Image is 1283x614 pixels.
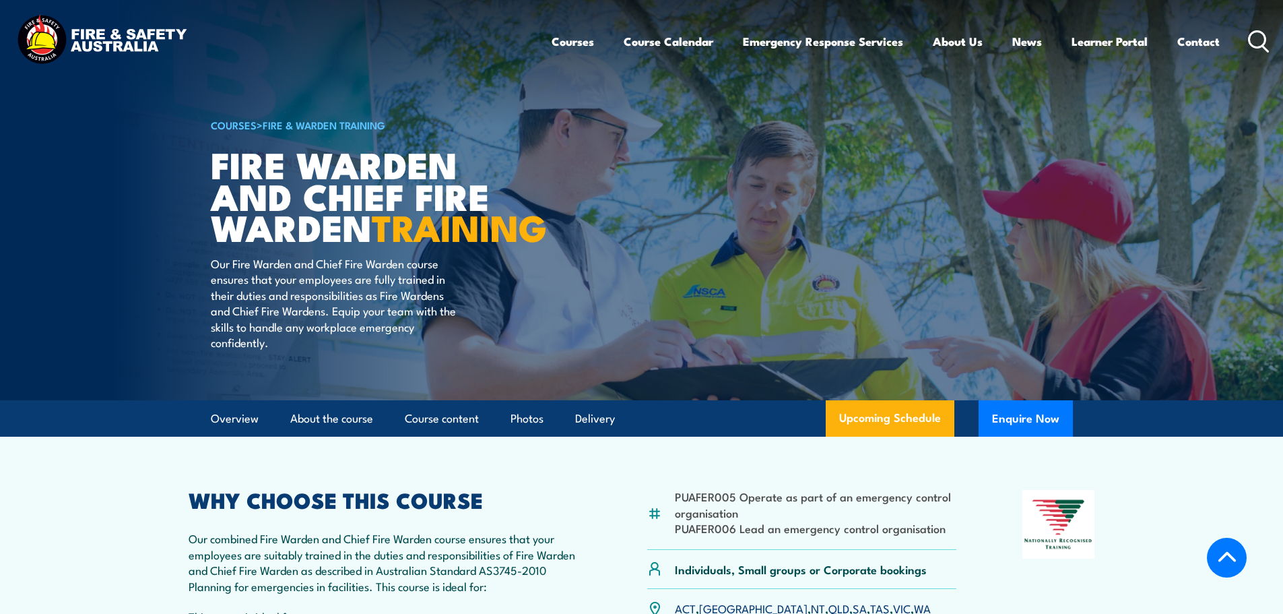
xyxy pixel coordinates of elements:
[211,255,457,350] p: Our Fire Warden and Chief Fire Warden course ensures that your employees are fully trained in the...
[211,117,257,132] a: COURSES
[826,400,954,437] a: Upcoming Schedule
[189,490,582,509] h2: WHY CHOOSE THIS COURSE
[552,24,594,59] a: Courses
[675,489,957,520] li: PUAFER005 Operate as part of an emergency control organisation
[1012,24,1042,59] a: News
[675,520,957,536] li: PUAFER006 Lead an emergency control organisation
[211,117,544,133] h6: >
[933,24,983,59] a: About Us
[211,401,259,437] a: Overview
[575,401,615,437] a: Delivery
[189,530,582,594] p: Our combined Fire Warden and Chief Fire Warden course ensures that your employees are suitably tr...
[405,401,479,437] a: Course content
[1022,490,1095,559] img: Nationally Recognised Training logo.
[1072,24,1148,59] a: Learner Portal
[211,148,544,243] h1: Fire Warden and Chief Fire Warden
[290,401,373,437] a: About the course
[675,561,927,577] p: Individuals, Small groups or Corporate bookings
[372,198,547,254] strong: TRAINING
[263,117,385,132] a: Fire & Warden Training
[743,24,903,59] a: Emergency Response Services
[624,24,713,59] a: Course Calendar
[511,401,544,437] a: Photos
[979,400,1073,437] button: Enquire Now
[1177,24,1220,59] a: Contact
